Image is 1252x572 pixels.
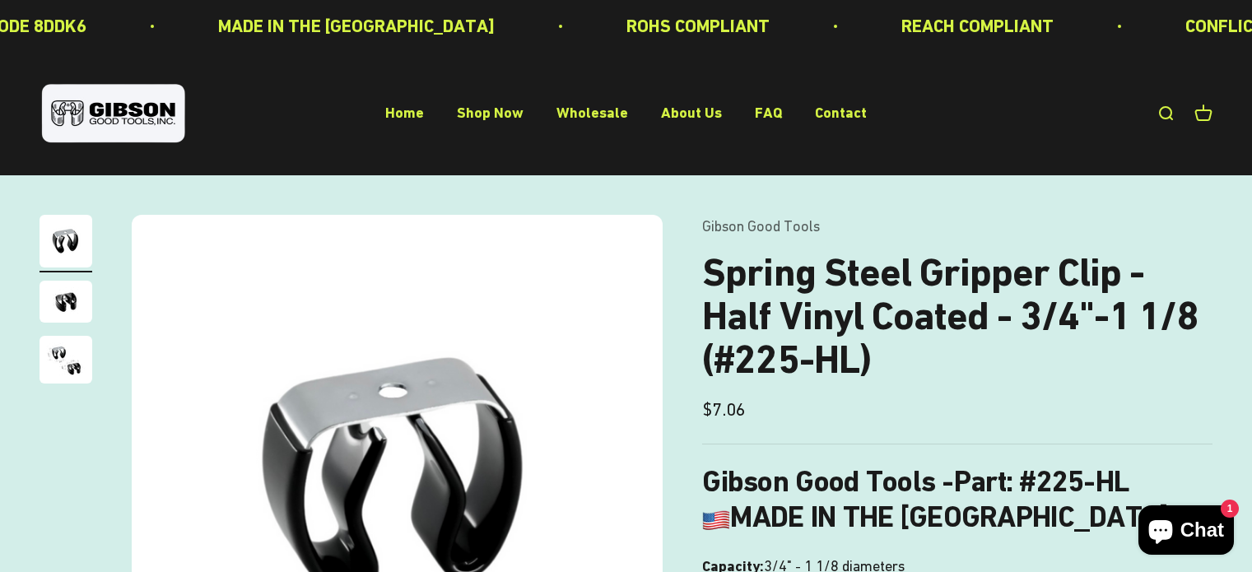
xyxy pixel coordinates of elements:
a: Contact [815,105,867,122]
p: ROHS COMPLIANT [578,12,721,40]
a: Wholesale [556,105,628,122]
button: Go to item 1 [40,215,92,272]
p: MADE IN THE [GEOGRAPHIC_DATA] [170,12,446,40]
inbox-online-store-chat: Shopify online store chat [1133,505,1239,559]
a: Shop Now [457,105,524,122]
b: : #225-HL [1006,464,1129,499]
button: Go to item 2 [40,281,92,328]
a: Gibson Good Tools [702,217,820,235]
img: close up of a spring steel gripper clip, tool clip, durable, secure holding, Excellent corrosion ... [40,281,92,323]
button: Go to item 3 [40,336,92,388]
a: FAQ [755,105,782,122]
img: close up of a spring steel gripper clip, tool clip, durable, secure holding, Excellent corrosion ... [40,336,92,384]
a: Home [385,105,424,122]
img: Gripper clip, made & shipped from the USA! [40,215,92,267]
h1: Spring Steel Gripper Clip - Half Vinyl Coated - 3/4"-1 1/8 (#225-HL) [702,251,1212,381]
b: MADE IN THE [GEOGRAPHIC_DATA] [702,500,1195,534]
a: About Us [661,105,722,122]
sale-price: $7.06 [702,395,746,424]
b: Gibson Good Tools - [702,464,1005,499]
span: Part [954,464,1006,499]
p: REACH COMPLIANT [853,12,1005,40]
